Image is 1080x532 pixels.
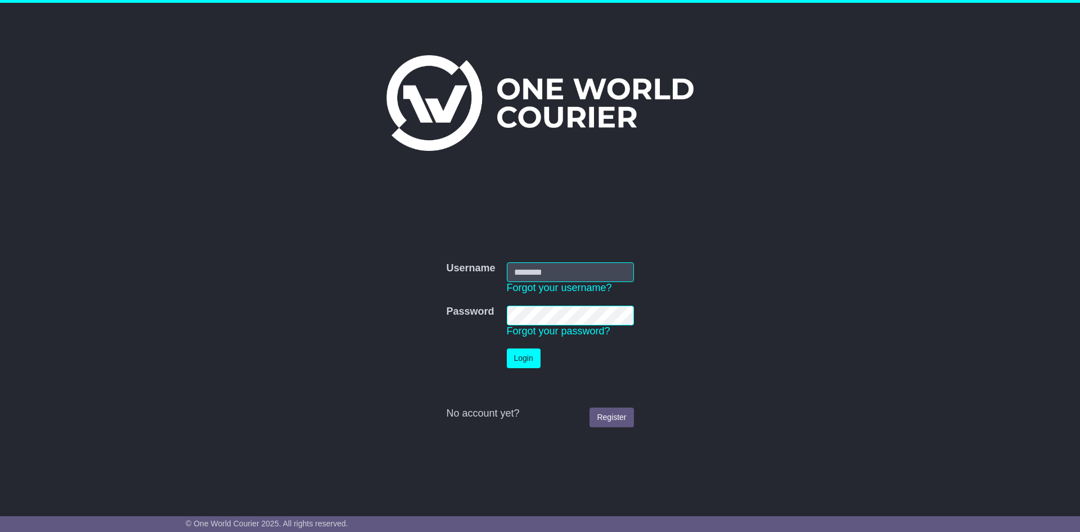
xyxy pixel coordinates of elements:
img: One World [386,55,694,151]
label: Password [446,306,494,318]
span: © One World Courier 2025. All rights reserved. [186,519,348,528]
label: Username [446,262,495,275]
div: No account yet? [446,408,633,420]
button: Login [507,348,541,368]
a: Forgot your username? [507,282,612,293]
a: Forgot your password? [507,325,610,337]
a: Register [589,408,633,427]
